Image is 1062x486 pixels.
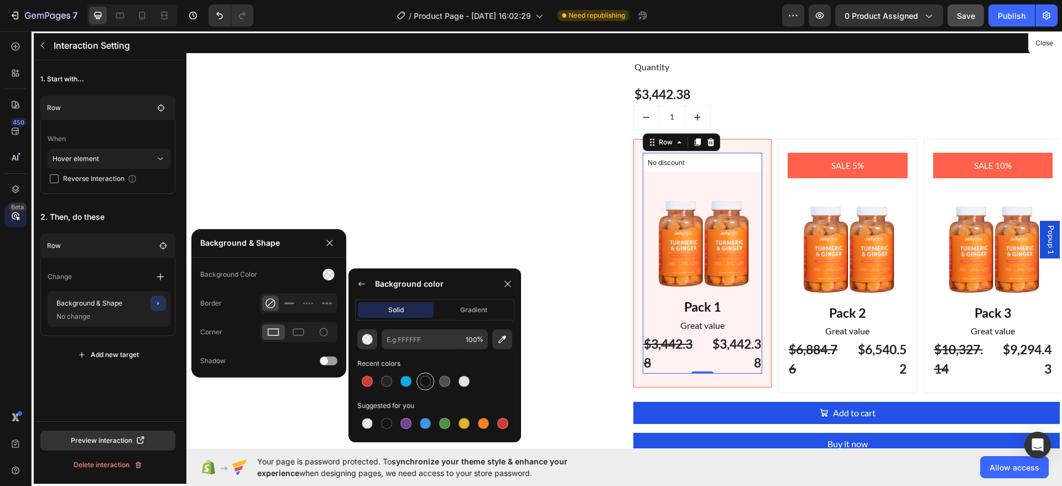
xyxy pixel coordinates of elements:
[47,240,136,251] p: Row
[845,10,918,22] span: 0 product assigned
[357,400,512,411] div: Suggested for you
[53,149,155,169] p: Hover element
[186,31,1062,448] iframe: Design area
[63,173,124,184] span: Reverse Interaction
[40,455,175,475] button: Delete interaction
[990,462,1039,473] span: Allow access
[71,436,145,446] div: Preview interaction
[477,334,483,344] span: %
[382,329,461,349] input: E.g FFFFFF
[48,271,72,282] p: Change
[569,11,625,20] span: Need republishing
[362,334,373,345] img: color-transparent-preview
[54,39,148,52] p: Interaction Setting
[957,11,975,20] span: Save
[209,4,253,27] div: Undo/Redo
[200,270,257,280] p: Background Color
[200,236,317,250] p: Background & Shape
[414,10,531,22] span: Product Page - [DATE] 16:02:29
[77,350,139,360] div: Add new target
[200,327,222,337] p: Corner
[8,203,27,211] div: Beta
[257,456,611,479] span: Your page is password protected. To when designing pages, we need access to your store password.
[11,118,27,127] div: 450
[358,302,434,318] p: solid
[988,4,1035,27] button: Publish
[72,9,77,22] p: 7
[48,129,170,149] p: When
[4,4,82,27] button: 7
[357,329,377,349] button: color-transparent-preview
[40,69,175,89] p: 1. Start with...
[52,296,131,311] p: Background & Shape
[1024,432,1051,458] div: Open Intercom Messenger
[322,268,335,281] img: color-transparent-preview
[998,10,1025,22] div: Publish
[74,460,143,470] div: Delete interaction
[257,457,568,478] span: synchronize your theme style & enhance your experience
[40,431,175,451] button: Preview interaction
[200,356,226,366] p: Shadow
[948,4,984,27] button: Save
[436,302,512,318] p: gradient
[375,277,444,291] p: Background color
[357,358,512,369] div: Recent colors
[200,298,222,308] p: Border
[835,4,943,27] button: 0 product assigned
[980,456,1049,478] button: Allow access
[47,102,153,113] p: Row
[409,10,412,22] span: /
[40,345,175,365] button: Add new target
[1030,35,1058,51] button: Close
[40,207,175,227] p: 2. Then, do these
[52,311,163,322] p: No change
